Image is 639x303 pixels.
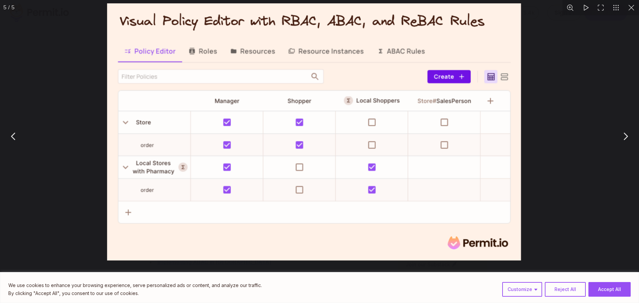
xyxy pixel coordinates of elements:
[502,282,542,297] button: Customize
[5,128,22,145] button: Previous
[545,282,586,297] button: Reject All
[8,281,262,289] p: We use cookies to enhance your browsing experience, serve personalized ads or content, and analyz...
[8,289,262,297] p: By clicking "Accept All", you consent to our use of cookies.
[617,128,634,145] button: Next
[107,3,521,260] img: Image 5 of 5
[588,282,631,297] button: Accept All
